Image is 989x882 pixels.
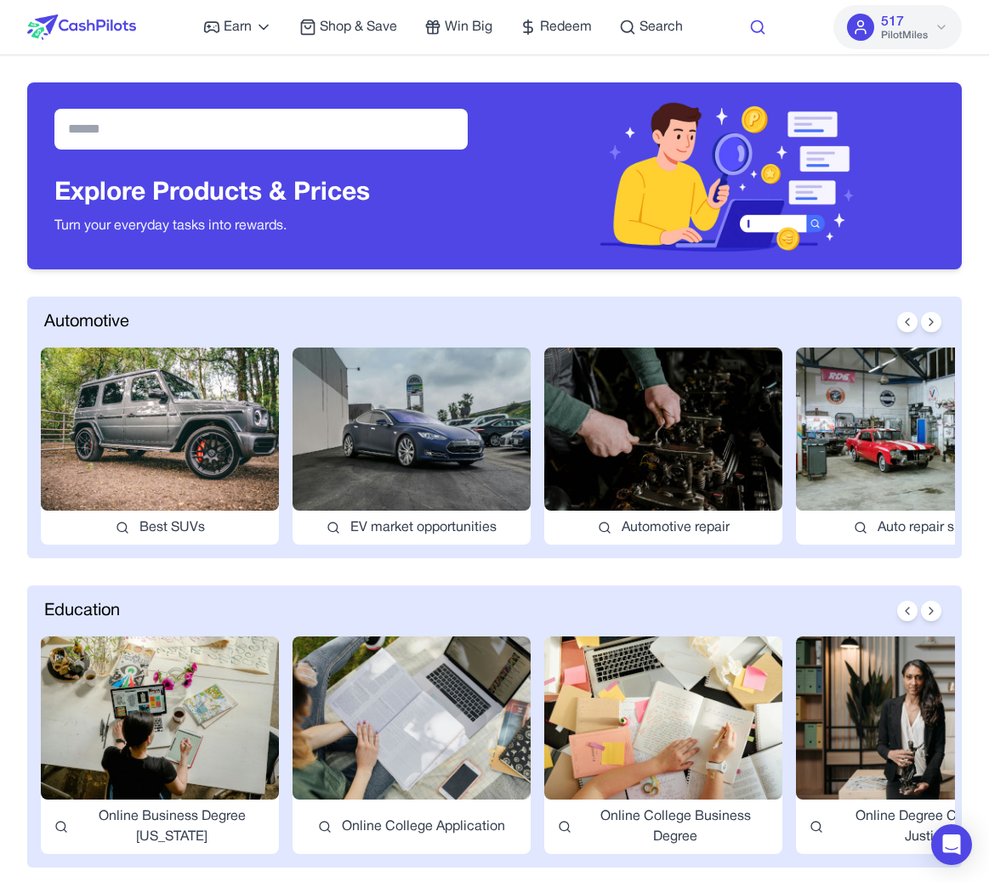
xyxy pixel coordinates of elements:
[44,599,120,623] span: Education
[619,17,683,37] a: Search
[320,17,397,37] span: Shop & Save
[224,17,252,37] span: Earn
[299,17,397,37] a: Shop & Save
[78,806,265,847] span: Online Business Degree [US_STATE]
[342,817,505,837] span: Online College Application
[54,178,370,209] h3: Explore Products & Prices
[622,517,730,538] span: Automotive repair
[424,17,492,37] a: Win Big
[878,517,977,538] span: Auto repair shop
[881,29,928,42] span: PilotMiles
[44,310,129,334] span: Automotive
[203,17,272,37] a: Earn
[931,824,972,865] div: Open Intercom Messenger
[139,517,205,538] span: Best SUVs
[881,12,904,32] span: 517
[445,17,492,37] span: Win Big
[833,5,962,49] button: 517PilotMiles
[520,17,592,37] a: Redeem
[54,216,370,236] p: Turn your everyday tasks into rewards.
[540,17,592,37] span: Redeem
[350,517,497,538] span: EV market opportunities
[582,806,769,847] span: Online College Business Degree
[639,17,683,37] span: Search
[597,82,859,269] img: Header decoration
[27,14,136,40] img: CashPilots Logo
